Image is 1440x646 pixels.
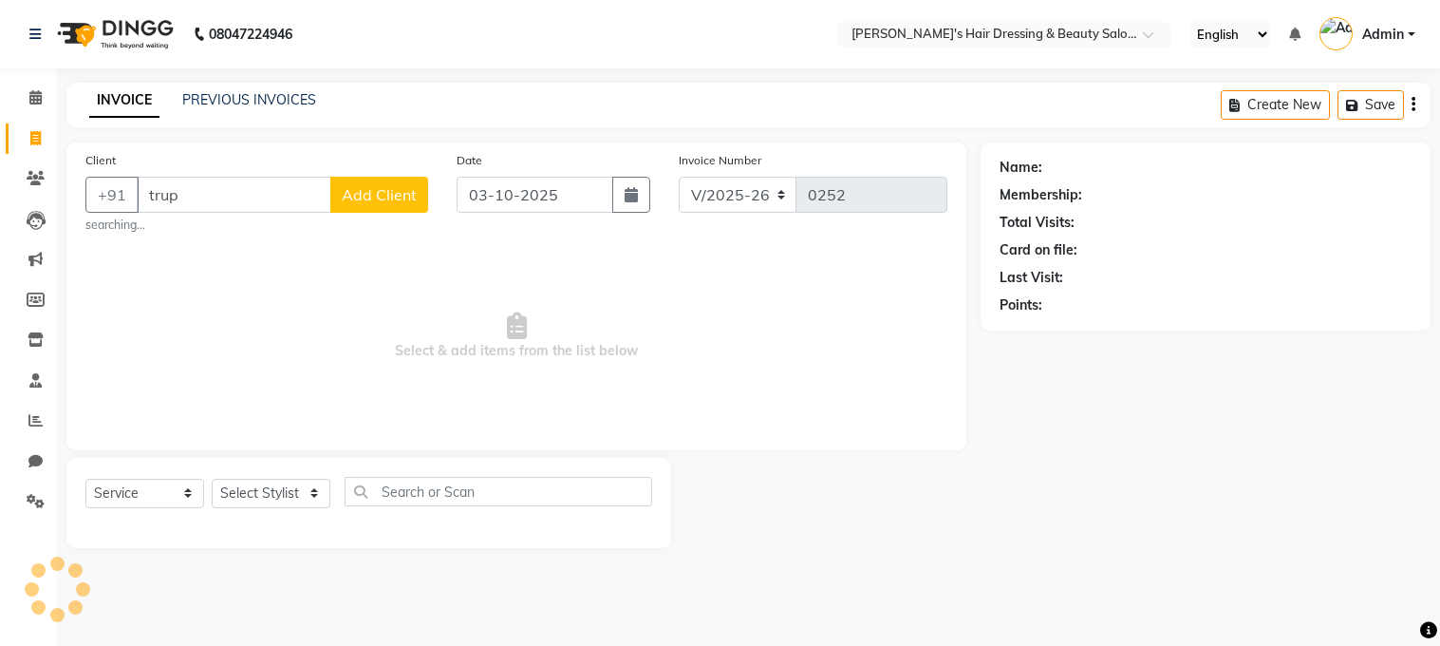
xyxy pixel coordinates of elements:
span: Admin [1362,25,1404,45]
button: Create New [1221,90,1330,120]
input: Search by Name/Mobile/Email/Code [137,177,331,213]
label: Client [85,152,116,169]
a: PREVIOUS INVOICES [182,91,316,108]
button: +91 [85,177,139,213]
img: Admin [1319,17,1353,50]
input: Search or Scan [345,477,652,506]
div: Name: [1000,158,1042,178]
div: Points: [1000,295,1042,315]
button: Add Client [330,177,428,213]
label: Date [457,152,482,169]
div: Membership: [1000,185,1082,205]
button: Save [1337,90,1404,120]
div: Last Visit: [1000,268,1063,288]
img: logo [48,8,178,61]
div: Card on file: [1000,240,1077,260]
div: Total Visits: [1000,213,1075,233]
small: searching... [85,217,428,234]
span: Add Client [342,185,417,204]
b: 08047224946 [209,8,292,61]
span: Select & add items from the list below [85,241,947,431]
a: INVOICE [89,84,159,118]
label: Invoice Number [679,152,761,169]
